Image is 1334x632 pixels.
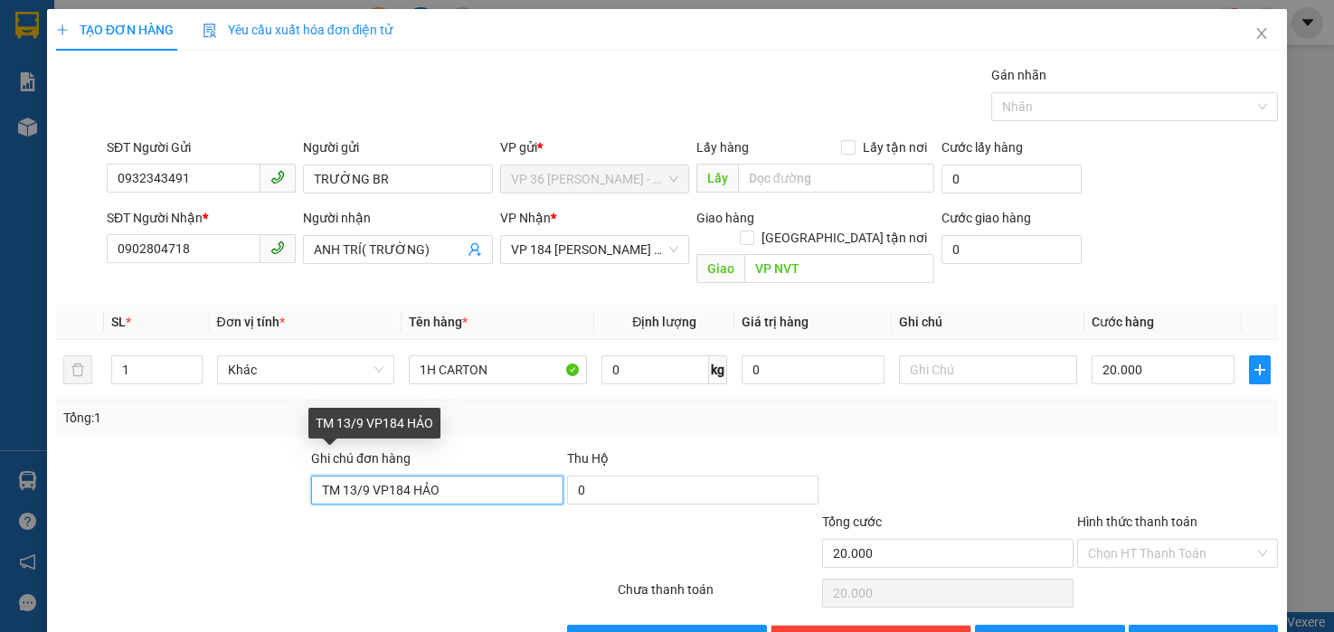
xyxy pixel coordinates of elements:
[303,137,492,157] div: Người gửi
[696,164,738,193] span: Lấy
[311,451,411,466] label: Ghi chú đơn hàng
[991,68,1046,82] label: Gán nhãn
[742,315,809,329] span: Giá trị hàng
[754,228,934,248] span: [GEOGRAPHIC_DATA] tận nơi
[899,355,1077,384] input: Ghi Chú
[742,355,885,384] input: 0
[500,211,551,225] span: VP Nhận
[203,23,393,37] span: Yêu cầu xuất hóa đơn điện tử
[696,140,749,155] span: Lấy hàng
[511,236,678,263] span: VP 184 Nguyễn Văn Trỗi - HCM
[107,208,296,228] div: SĐT Người Nhận
[63,355,92,384] button: delete
[228,356,384,383] span: Khác
[567,451,609,466] span: Thu Hộ
[822,514,882,529] span: Tổng cước
[203,24,217,38] img: icon
[468,242,482,257] span: user-add
[1250,363,1270,377] span: plus
[56,24,69,36] span: plus
[1254,26,1269,41] span: close
[892,305,1084,340] th: Ghi chú
[941,165,1082,193] input: Cước lấy hàng
[696,211,754,225] span: Giao hàng
[270,241,285,255] span: phone
[696,254,744,283] span: Giao
[744,254,935,283] input: Dọc đường
[1092,315,1154,329] span: Cước hàng
[111,315,126,329] span: SL
[941,211,1031,225] label: Cước giao hàng
[303,208,492,228] div: Người nhận
[616,580,820,611] div: Chưa thanh toán
[217,315,285,329] span: Đơn vị tính
[1249,355,1271,384] button: plus
[738,164,935,193] input: Dọc đường
[311,476,563,505] input: Ghi chú đơn hàng
[941,235,1082,264] input: Cước giao hàng
[632,315,696,329] span: Định lượng
[856,137,934,157] span: Lấy tận nơi
[270,170,285,184] span: phone
[409,315,468,329] span: Tên hàng
[308,408,440,439] div: TM 13/9 VP184 HẢO
[709,355,727,384] span: kg
[500,137,689,157] div: VP gửi
[511,165,678,193] span: VP 36 Lê Thành Duy - Bà Rịa
[1077,514,1197,529] label: Hình thức thanh toán
[56,23,174,37] span: TẠO ĐƠN HÀNG
[107,137,296,157] div: SĐT Người Gửi
[409,355,587,384] input: VD: Bàn, Ghế
[1236,9,1287,60] button: Close
[63,408,516,428] div: Tổng: 1
[941,140,1023,155] label: Cước lấy hàng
